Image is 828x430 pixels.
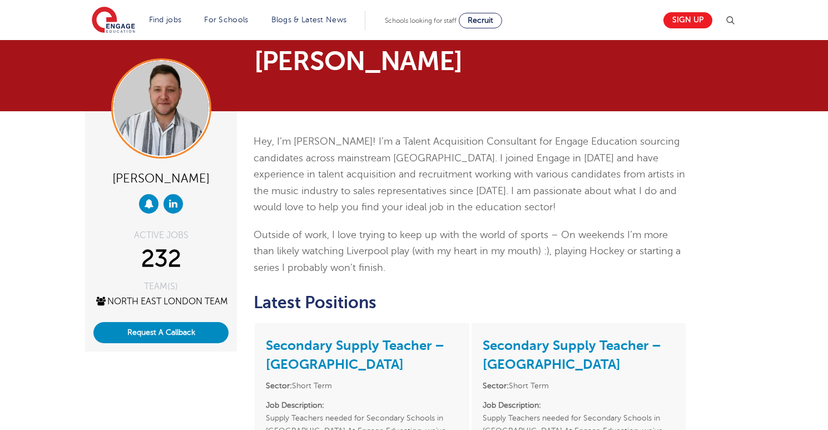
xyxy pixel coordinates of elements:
[93,231,229,240] div: ACTIVE JOBS
[483,382,509,390] strong: Sector:
[459,13,502,28] a: Recruit
[254,227,687,276] p: Outside of work, I love trying to keep up with the world of sports – On weekends I’m more than li...
[254,293,687,312] h2: Latest Positions
[483,401,541,409] strong: Job Description:
[254,134,687,216] p: Hey, I’m [PERSON_NAME]! I’m a Talent Acquisition Consultant for Engage Education sourcing candida...
[149,16,182,24] a: Find jobs
[254,48,518,75] h1: [PERSON_NAME]
[93,282,229,291] div: TEAM(S)
[92,7,135,34] img: Engage Education
[271,16,347,24] a: Blogs & Latest News
[663,12,712,28] a: Sign up
[483,338,661,372] a: Secondary Supply Teacher – [GEOGRAPHIC_DATA]
[93,322,229,343] button: Request A Callback
[93,245,229,273] div: 232
[468,16,493,24] span: Recruit
[483,379,675,392] li: Short Term
[266,338,444,372] a: Secondary Supply Teacher – [GEOGRAPHIC_DATA]
[95,296,228,307] a: North East London Team
[266,401,324,409] strong: Job Description:
[204,16,248,24] a: For Schools
[266,379,458,392] li: Short Term
[385,17,457,24] span: Schools looking for staff
[266,382,292,390] strong: Sector:
[93,167,229,189] div: [PERSON_NAME]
